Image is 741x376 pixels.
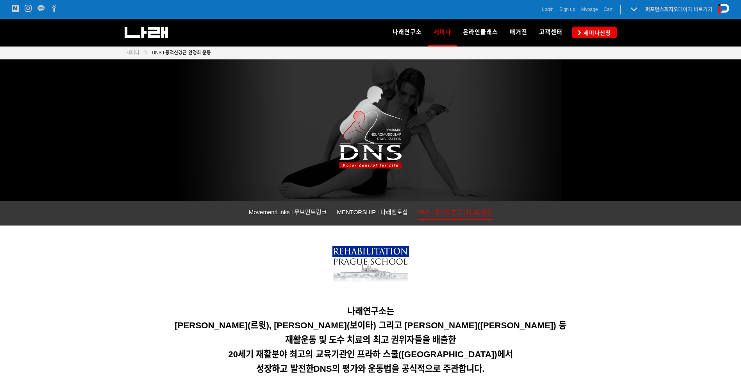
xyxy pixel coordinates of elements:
span: DNS l 동적신경근 안정화 운동 [152,50,211,56]
a: DNS l 동적신경근 안정화 운동 [148,49,211,57]
a: 세미나 [127,49,139,57]
a: 세미나신청 [572,27,617,38]
img: 7bd3899b73cc6.png [332,246,409,286]
a: DNS l 동적신경근 안정화 운동 [418,207,493,220]
a: Mypage [581,5,598,13]
a: Cart [604,5,612,13]
span: 고객센터 [539,29,562,36]
span: MENTORSHIP l 나래멘토십 [337,209,407,215]
a: 퍼포먼스피지오페이지 바로가기 [645,6,712,12]
a: MENTORSHIP l 나래멘토십 [337,207,407,219]
span: 세미나 [434,26,451,38]
span: 온라인클래스 [463,29,498,36]
span: MovementLinks l 무브먼트링크 [249,209,327,215]
a: 고객센터 [533,19,568,46]
a: 온라인클래스 [457,19,504,46]
span: 세미나신청 [581,29,611,37]
span: [PERSON_NAME](르윗), [PERSON_NAME](보이타) 그리고 [PERSON_NAME]([PERSON_NAME]) 등 [175,320,566,330]
span: DNS의 평가와 운동법을 공식적으로 주관합니다. [314,364,485,374]
span: 나래연구소 [393,29,422,36]
a: MovementLinks l 무브먼트링크 [249,207,327,219]
a: 나래연구소 [387,19,428,46]
strong: 퍼포먼스피지오 [645,6,678,12]
a: Sign up [559,5,575,13]
a: 매거진 [504,19,533,46]
span: DNS l 동적신경근 안정화 운동 [418,209,493,215]
span: 재활운동 및 도수 치료의 최고 권위자들을 배출한 [285,335,456,345]
a: 세미나 [428,19,457,46]
a: Login [542,5,554,13]
span: 성장하고 발전한 [256,364,313,374]
span: 20세기 재활분야 최고의 교육기관인 프라하 스쿨([GEOGRAPHIC_DATA])에서 [228,349,512,359]
span: 세미나 [127,50,139,56]
span: 매거진 [510,29,527,36]
span: 나래연구소는 [347,306,394,316]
